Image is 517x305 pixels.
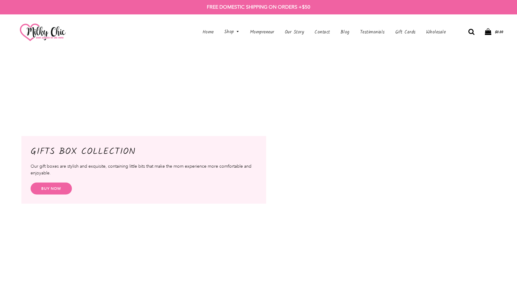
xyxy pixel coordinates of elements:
a: Shop [220,25,244,39]
a: Contact [310,25,335,39]
a: Gift Cards [391,25,420,39]
a: Testimonials [355,25,389,39]
h2: GIFTS BOX COLLECTION [31,145,257,158]
a: Our Story [280,25,309,39]
span: $0.00 [495,29,503,35]
a: Wholesale [422,25,446,39]
img: milkychic [20,24,66,41]
strong: FREE DOMESTIC SHIPPING ON ORDERS +$50 [207,4,310,10]
a: Mompreneur [245,25,279,39]
a: Home [198,25,218,39]
a: BUY NOW [31,182,72,194]
a: $0.00 [485,28,503,36]
p: Our gift boxes are stylish and exquisite, containing little bits that make the mom experience mor... [31,162,257,176]
a: Blog [336,25,354,39]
